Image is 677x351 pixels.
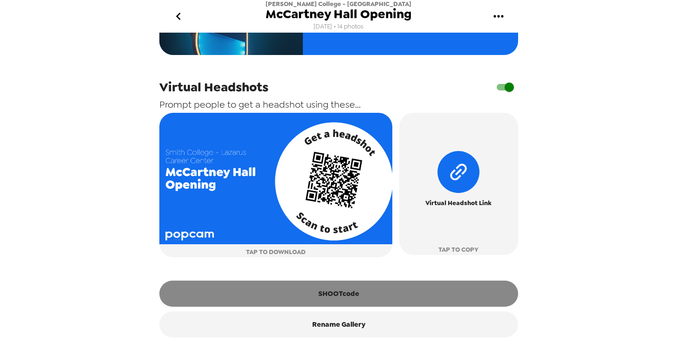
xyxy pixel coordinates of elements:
[159,113,393,257] button: TAP TO DOWNLOAD
[159,79,268,96] span: Virtual Headshots
[159,281,518,307] button: SHOOTcode
[159,98,361,110] span: Prompt people to get a headshot using these...
[438,244,479,255] span: TAP TO COPY
[399,113,518,255] button: Virtual Headshot LinkTAP TO COPY
[159,311,518,337] button: Rename Gallery
[164,1,194,32] button: go back
[425,198,492,208] span: Virtual Headshot Link
[484,1,514,32] button: gallery menu
[246,247,306,257] span: TAP TO DOWNLOAD
[266,8,411,21] span: McCartney Hall Opening
[314,21,363,33] span: [DATE] • 14 photos
[159,113,393,244] img: qr card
